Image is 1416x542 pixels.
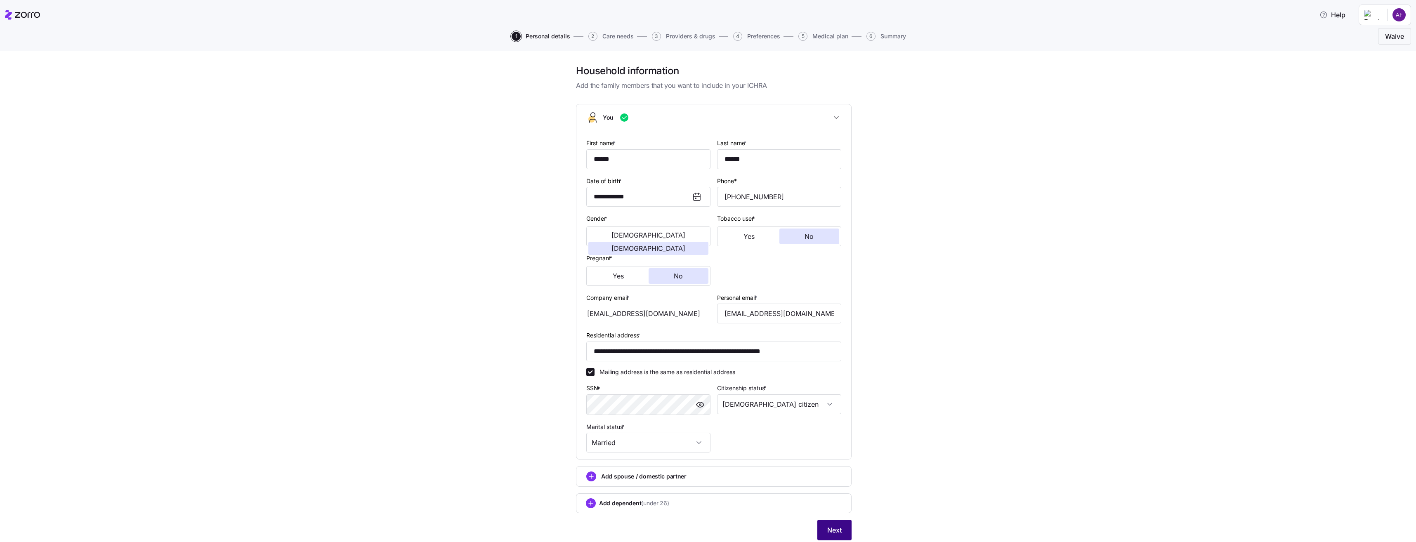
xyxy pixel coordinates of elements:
[576,80,852,91] span: Add the family members that you want to include in your ICHRA
[576,131,851,460] div: You
[586,422,626,431] label: Marital status
[805,233,814,240] span: No
[512,32,521,41] span: 1
[601,472,687,481] span: Add spouse / domestic partner
[588,32,634,41] button: 2Care needs
[717,177,737,186] label: Phone*
[866,32,876,41] span: 6
[586,471,596,481] svg: add icon
[603,113,614,122] span: You
[880,33,906,39] span: Summary
[1313,7,1352,23] button: Help
[586,214,609,223] label: Gender
[717,394,841,414] input: Select citizenship status
[812,33,848,39] span: Medical plan
[717,384,768,393] label: Citizenship status
[599,499,669,507] span: Add dependent
[512,32,570,41] button: 1Personal details
[586,293,631,302] label: Company email
[611,232,685,238] span: [DEMOGRAPHIC_DATA]
[586,498,596,508] svg: add icon
[747,33,780,39] span: Preferences
[674,273,683,279] span: No
[588,32,597,41] span: 2
[586,384,602,393] label: SSN
[586,139,617,148] label: First name
[866,32,906,41] button: 6Summary
[827,525,842,535] span: Next
[576,64,852,77] h1: Household information
[717,187,841,207] input: Phone
[652,32,715,41] button: 3Providers & drugs
[526,33,570,39] span: Personal details
[602,33,634,39] span: Care needs
[717,293,759,302] label: Personal email
[717,139,748,148] label: Last name
[595,368,735,376] label: Mailing address is the same as residential address
[743,233,755,240] span: Yes
[586,433,710,452] input: Select marital status
[510,32,570,41] a: 1Personal details
[1392,8,1406,21] img: 4aaff463fd69d21550115be18f7d9c25
[798,32,848,41] button: 5Medical plan
[586,177,623,186] label: Date of birth
[1385,31,1404,41] span: Waive
[733,32,780,41] button: 4Preferences
[717,214,757,223] label: Tobacco user
[613,273,624,279] span: Yes
[652,32,661,41] span: 3
[666,33,715,39] span: Providers & drugs
[817,520,852,540] button: Next
[641,499,669,507] span: (under 26)
[1378,28,1411,45] button: Waive
[586,331,642,340] label: Residential address
[1319,10,1345,20] span: Help
[1364,10,1381,20] img: Employer logo
[717,304,841,323] input: Email
[798,32,807,41] span: 5
[576,104,851,131] button: You
[586,254,614,263] label: Pregnant
[733,32,742,41] span: 4
[611,245,685,252] span: [DEMOGRAPHIC_DATA]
